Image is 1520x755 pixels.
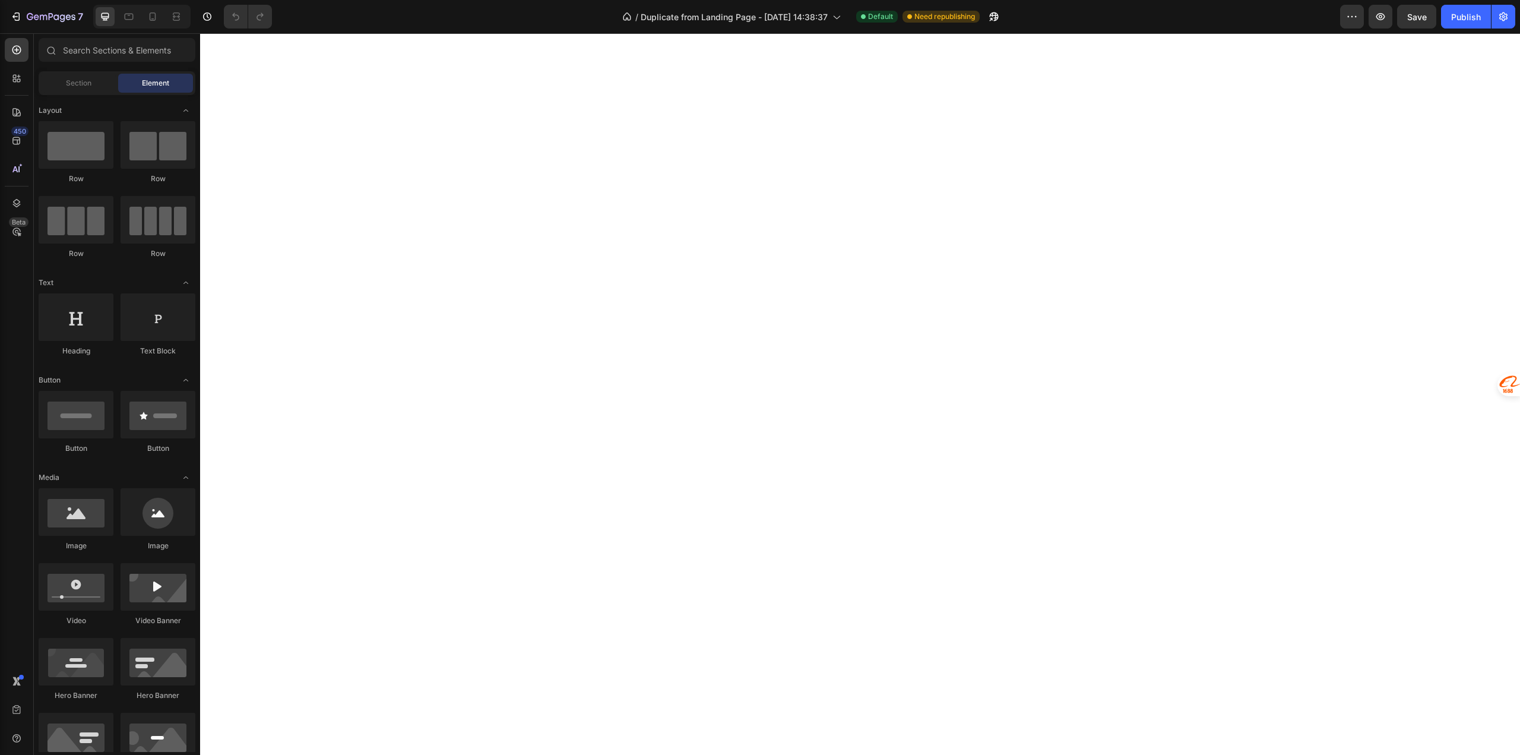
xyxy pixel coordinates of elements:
[11,127,28,136] div: 450
[39,38,195,62] input: Search Sections & Elements
[176,273,195,292] span: Toggle open
[121,346,195,356] div: Text Block
[39,690,113,701] div: Hero Banner
[176,371,195,390] span: Toggle open
[121,690,195,701] div: Hero Banner
[176,101,195,120] span: Toggle open
[914,11,975,22] span: Need republishing
[200,33,1520,755] iframe: Design area
[39,173,113,184] div: Row
[224,5,272,29] div: Undo/Redo
[39,346,113,356] div: Heading
[641,11,828,23] span: Duplicate from Landing Page - [DATE] 14:38:37
[39,615,113,626] div: Video
[142,78,169,89] span: Element
[39,277,53,288] span: Text
[39,443,113,454] div: Button
[868,11,893,22] span: Default
[121,443,195,454] div: Button
[635,11,638,23] span: /
[39,105,62,116] span: Layout
[1407,12,1427,22] span: Save
[1441,5,1491,29] button: Publish
[39,375,61,386] span: Button
[5,5,88,29] button: 7
[1397,5,1436,29] button: Save
[39,248,113,259] div: Row
[121,248,195,259] div: Row
[1451,11,1481,23] div: Publish
[121,541,195,551] div: Image
[78,10,83,24] p: 7
[121,615,195,626] div: Video Banner
[9,217,28,227] div: Beta
[39,472,59,483] span: Media
[39,541,113,551] div: Image
[176,468,195,487] span: Toggle open
[66,78,91,89] span: Section
[121,173,195,184] div: Row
